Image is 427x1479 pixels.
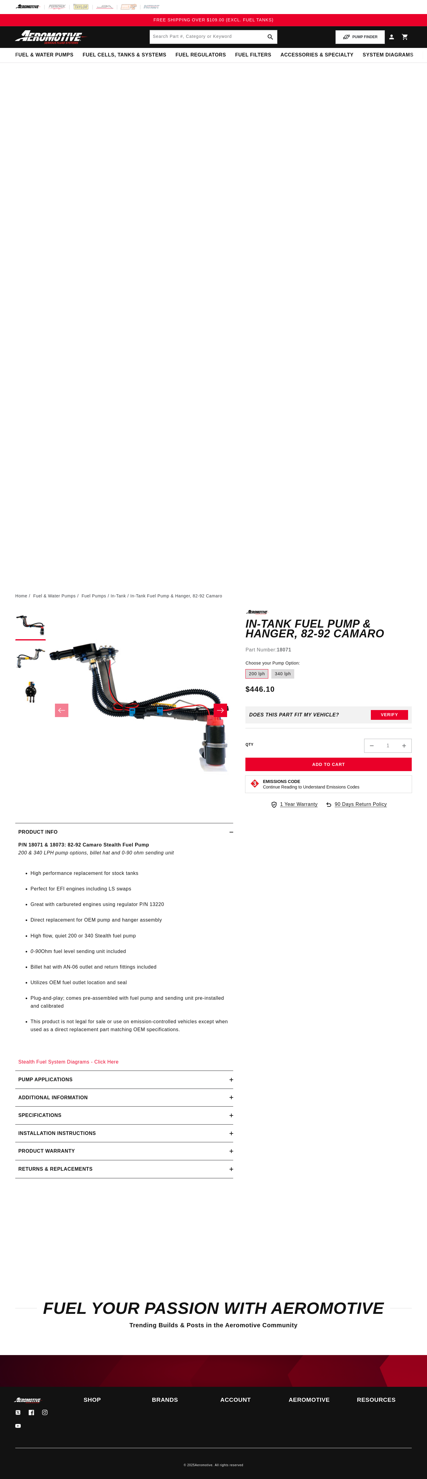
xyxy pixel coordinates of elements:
[31,949,41,954] em: 0-90
[195,1463,213,1467] a: Aeromotive
[335,800,387,814] span: 90 Days Return Policy
[245,619,412,638] h1: In-Tank Fuel Pump & Hanger, 82-92 Camaro
[245,684,275,695] span: $446.10
[15,593,412,599] nav: breadcrumbs
[245,758,412,771] button: Add to Cart
[31,963,230,971] li: Billet hat with AN-06 outlet and return fittings included
[31,979,230,987] li: Utilizes OEM fuel outlet location and seal
[15,1089,233,1107] summary: Additional information
[78,48,171,62] summary: Fuel Cells, Tanks & Systems
[15,1160,233,1178] summary: Returns & replacements
[325,800,387,814] a: 90 Days Return Policy
[263,784,359,790] p: Continue Reading to Understand Emissions Codes
[84,1397,138,1403] summary: Shop
[15,1142,233,1160] summary: Product warranty
[371,710,408,720] button: Verify
[235,52,271,58] span: Fuel Filters
[250,779,260,788] img: Emissions code
[249,712,339,718] div: Does This part fit My vehicle?
[363,52,413,58] span: System Diagrams
[31,932,230,940] li: High flow, quiet 200 or 340 Stealth fuel pump
[171,48,230,62] summary: Fuel Regulators
[15,1125,233,1142] summary: Installation Instructions
[245,646,412,654] div: Part Number:
[154,17,273,22] span: FREE SHIPPING OVER $109.00 (EXCL. FUEL TANKS)
[15,1301,412,1315] h2: Fuel Your Passion with Aeromotive
[31,994,230,1010] li: Plug-and-play; comes pre-assembled with fuel pump and sending unit pre-installed and calibrated
[31,916,230,924] li: Direct replacement for OEM pump and hanger assembly
[263,779,359,790] button: Emissions CodeContinue Reading to Understand Emissions Codes
[152,1397,207,1403] summary: Brands
[15,823,233,841] summary: Product Info
[129,1322,298,1329] span: Trending Builds & Posts in the Aeromotive Community
[15,610,233,811] media-gallery: Gallery Viewer
[245,742,253,747] label: QTY
[13,1397,44,1403] img: Aeromotive
[18,850,174,855] em: 200 & 340 LPH pump options, billet hat and 0-90 ohm sending unit
[18,1129,96,1137] h2: Installation Instructions
[15,677,46,708] button: Load image 3 in gallery view
[220,1397,275,1403] summary: Account
[31,948,230,955] li: Ohm fuel level sending unit included
[18,828,58,836] h2: Product Info
[31,1018,230,1033] li: This product is not legal for sale or use on emission-controlled vehicles except when used as a d...
[18,1094,88,1102] h2: Additional information
[245,669,268,679] label: 200 lph
[31,869,230,877] li: High performance replacement for stock tanks
[18,1111,61,1119] h2: Specifications
[18,1076,73,1084] h2: Pump Applications
[150,30,277,44] input: Search by Part Number, Category or Keyword
[176,52,226,58] span: Fuel Regulators
[15,643,46,674] button: Load image 2 in gallery view
[289,1397,343,1403] summary: Aeromotive
[130,593,222,599] li: In-Tank Fuel Pump & Hanger, 82-92 Camaro
[263,779,300,784] strong: Emissions Code
[280,52,353,58] span: Accessories & Specialty
[15,1107,233,1124] summary: Specifications
[184,1463,214,1467] small: © 2025 .
[264,30,277,44] button: search button
[357,1397,412,1403] summary: Resources
[245,660,300,666] legend: Choose your Pump Option:
[270,800,318,808] a: 1 Year Warranty
[277,647,291,652] strong: 18071
[13,30,89,44] img: Aeromotive
[276,48,358,62] summary: Accessories & Specialty
[335,30,385,44] button: PUMP FINDER
[230,48,276,62] summary: Fuel Filters
[18,842,149,847] strong: P/N 18071 & 18073: 82-92 Camaro Stealth Fuel Pump
[15,593,27,599] a: Home
[11,48,78,62] summary: Fuel & Water Pumps
[83,52,166,58] span: Fuel Cells, Tanks & Systems
[15,610,46,640] button: Load image 1 in gallery view
[280,800,318,808] span: 1 Year Warranty
[55,704,68,717] button: Slide left
[271,669,294,679] label: 340 lph
[81,593,106,599] a: Fuel Pumps
[18,1165,92,1173] h2: Returns & replacements
[215,1463,243,1467] small: All rights reserved
[110,593,130,599] li: In-Tank
[15,1071,233,1089] summary: Pump Applications
[31,885,230,893] li: Perfect for EFI engines including LS swaps
[358,48,418,62] summary: System Diagrams
[18,1147,75,1155] h2: Product warranty
[214,704,227,717] button: Slide right
[15,52,74,58] span: Fuel & Water Pumps
[18,1059,119,1064] a: Stealth Fuel System Diagrams - Click Here
[31,901,230,908] li: Great with carbureted engines using regulator P/N 13220
[33,593,76,599] a: Fuel & Water Pumps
